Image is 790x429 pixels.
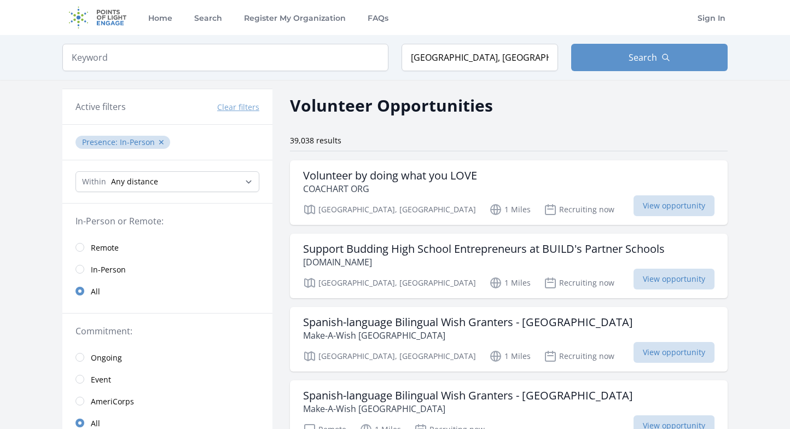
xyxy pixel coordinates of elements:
[303,402,633,415] p: Make-A-Wish [GEOGRAPHIC_DATA]
[290,93,493,118] h2: Volunteer Opportunities
[303,256,665,269] p: [DOMAIN_NAME]
[303,389,633,402] h3: Spanish-language Bilingual Wish Granters - [GEOGRAPHIC_DATA]
[303,350,476,363] p: [GEOGRAPHIC_DATA], [GEOGRAPHIC_DATA]
[62,258,272,280] a: In-Person
[489,276,531,289] p: 1 Miles
[75,215,259,228] legend: In-Person or Remote:
[634,342,715,363] span: View opportunity
[75,324,259,338] legend: Commitment:
[91,418,100,429] span: All
[75,100,126,113] h3: Active filters
[120,137,155,147] span: In-Person
[91,264,126,275] span: In-Person
[303,169,477,182] h3: Volunteer by doing what you LOVE
[62,368,272,390] a: Event
[303,316,633,329] h3: Spanish-language Bilingual Wish Granters - [GEOGRAPHIC_DATA]
[634,269,715,289] span: View opportunity
[290,160,728,225] a: Volunteer by doing what you LOVE COACHART ORG [GEOGRAPHIC_DATA], [GEOGRAPHIC_DATA] 1 Miles Recrui...
[571,44,728,71] button: Search
[62,44,388,71] input: Keyword
[217,102,259,113] button: Clear filters
[91,352,122,363] span: Ongoing
[62,346,272,368] a: Ongoing
[62,390,272,412] a: AmeriCorps
[303,276,476,289] p: [GEOGRAPHIC_DATA], [GEOGRAPHIC_DATA]
[489,350,531,363] p: 1 Miles
[303,329,633,342] p: Make-A-Wish [GEOGRAPHIC_DATA]
[290,135,341,146] span: 39,038 results
[634,195,715,216] span: View opportunity
[544,276,614,289] p: Recruiting now
[290,234,728,298] a: Support Budding High School Entrepreneurs at BUILD's Partner Schools [DOMAIN_NAME] [GEOGRAPHIC_DA...
[91,374,111,385] span: Event
[91,242,119,253] span: Remote
[75,171,259,192] select: Search Radius
[290,307,728,372] a: Spanish-language Bilingual Wish Granters - [GEOGRAPHIC_DATA] Make-A-Wish [GEOGRAPHIC_DATA] [GEOGR...
[62,280,272,302] a: All
[82,137,120,147] span: Presence :
[489,203,531,216] p: 1 Miles
[303,182,477,195] p: COACHART ORG
[629,51,657,64] span: Search
[158,137,165,148] button: ✕
[303,242,665,256] h3: Support Budding High School Entrepreneurs at BUILD's Partner Schools
[402,44,558,71] input: Location
[303,203,476,216] p: [GEOGRAPHIC_DATA], [GEOGRAPHIC_DATA]
[91,286,100,297] span: All
[62,236,272,258] a: Remote
[91,396,134,407] span: AmeriCorps
[544,350,614,363] p: Recruiting now
[544,203,614,216] p: Recruiting now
